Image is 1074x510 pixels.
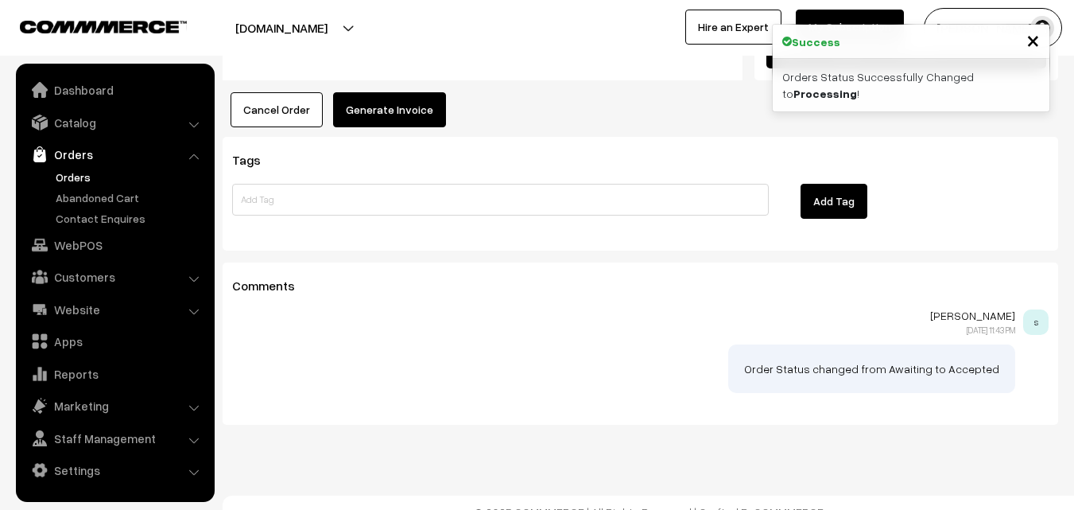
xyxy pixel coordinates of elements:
button: Close [1026,28,1040,52]
p: [PERSON_NAME] [232,310,1015,322]
a: Marketing [20,391,209,420]
p: Order Status changed from Awaiting to Accepted [744,360,999,377]
div: Orders Status Successfully Changed to ! [773,59,1049,111]
a: Customers [20,263,209,291]
a: Settings [20,456,209,485]
a: Catalog [20,108,209,137]
a: Hire an Expert [685,10,781,45]
a: Orders [52,169,209,185]
a: My Subscription [796,10,904,45]
button: [DOMAIN_NAME] [180,8,383,48]
span: s [1023,310,1049,335]
img: user [1030,16,1054,40]
strong: Processing [793,87,857,100]
a: Orders [20,140,209,169]
span: × [1026,25,1040,54]
a: COMMMERCE [20,16,159,35]
strong: Success [792,33,840,50]
a: Reports [20,360,209,388]
a: Abandoned Cart [52,189,209,206]
input: Add Tag [232,184,769,216]
a: Website [20,295,209,324]
button: Generate Invoice [333,92,446,127]
a: Staff Management [20,424,209,453]
img: COMMMERCE [20,21,187,33]
a: Apps [20,327,209,356]
a: WebPOS [20,231,209,259]
a: Dashboard [20,76,209,104]
a: Contact Enquires [52,210,209,227]
span: [DATE] 11:43 PM [967,325,1015,335]
button: Cancel Order [231,92,323,127]
button: Add Tag [801,184,867,219]
button: [PERSON_NAME] s… [924,8,1062,48]
span: Tags [232,152,280,168]
span: Comments [232,278,314,294]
